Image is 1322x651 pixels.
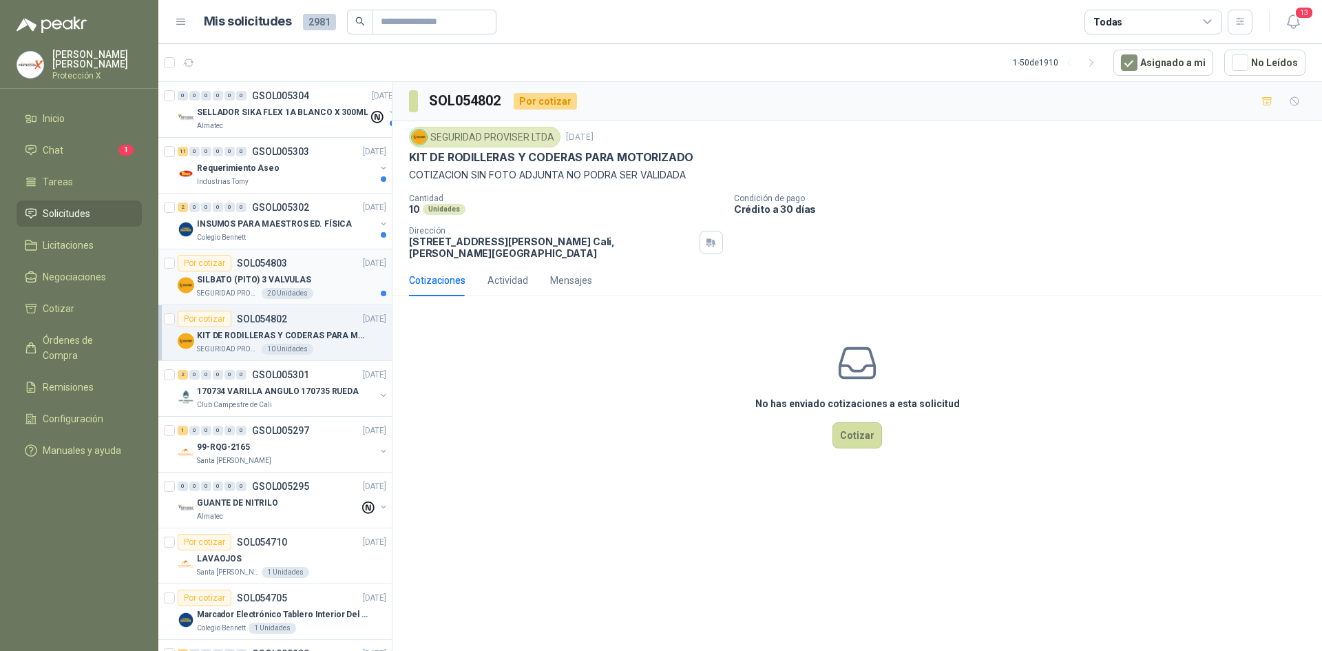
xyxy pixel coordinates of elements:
div: 0 [213,91,223,101]
span: 13 [1294,6,1314,19]
p: 99-RQG-2165 [197,441,250,454]
a: Solicitudes [17,200,142,227]
div: 0 [189,426,200,435]
div: Por cotizar [178,534,231,550]
button: Asignado a mi [1113,50,1213,76]
img: Company Logo [178,221,194,238]
a: Por cotizarSOL054705[DATE] Company LogoMarcador Electrónico Tablero Interior Del Día Del Juego Pa... [158,584,392,640]
span: 2981 [303,14,336,30]
div: 0 [201,426,211,435]
div: 0 [236,147,246,156]
div: 0 [201,482,211,491]
span: Solicitudes [43,206,90,221]
a: Configuración [17,406,142,432]
a: 11 0 0 0 0 0 GSOL005303[DATE] Company LogoRequerimiento AseoIndustrias Tomy [178,143,389,187]
div: 0 [201,147,211,156]
div: 0 [201,203,211,212]
p: [DATE] [363,536,386,549]
p: GUANTE DE NITRILO [197,497,278,510]
button: No Leídos [1224,50,1305,76]
p: SILBATO (PITO) 3 VALVULAS [197,273,311,287]
a: Por cotizarSOL054803[DATE] Company LogoSILBATO (PITO) 3 VALVULASSEGURIDAD PROVISER LTDA20 Unidades [158,249,392,305]
p: [DATE] [566,131,594,144]
img: Company Logo [178,556,194,572]
div: 0 [178,482,188,491]
a: 0 0 0 0 0 0 GSOL005304[DATE] Company LogoSELLADOR SIKA FLEX 1A BLANCO X 300MLAlmatec [178,87,398,132]
a: Órdenes de Compra [17,327,142,369]
img: Company Logo [412,130,427,145]
img: Company Logo [178,612,194,628]
div: Unidades [423,204,465,215]
p: SOL054803 [237,258,287,268]
p: Condición de pago [734,194,1316,203]
div: 0 [213,203,223,212]
h1: Mis solicitudes [204,12,292,32]
p: INSUMOS PARA MAESTROS ED. FÍSICA [197,218,352,231]
p: Marcador Electrónico Tablero Interior Del Día Del Juego Para Luchar, El Baloncesto O El Voleibol [197,608,368,621]
div: Actividad [487,273,528,288]
p: GSOL005304 [252,91,309,101]
p: KIT DE RODILLERAS Y CODERAS PARA MOTORIZADO [197,329,368,342]
span: Negociaciones [43,269,106,285]
div: 0 [224,370,235,380]
div: 11 [178,147,188,156]
p: SOL054710 [237,537,287,547]
div: 1 Unidades [249,623,296,634]
p: GSOL005302 [252,203,309,212]
p: Almatec [197,511,223,522]
a: 2 0 0 0 0 0 GSOL005301[DATE] Company Logo170734 VARILLA ANGULO 170735 RUEDAClub Campestre de Cali [178,366,389,411]
img: Company Logo [178,500,194,517]
a: 1 0 0 0 0 0 GSOL005297[DATE] Company Logo99-RQG-2165Santa [PERSON_NAME] [178,422,389,466]
a: Manuales y ayuda [17,437,142,464]
p: 170734 VARILLA ANGULO 170735 RUEDA [197,385,359,398]
div: 0 [213,426,223,435]
a: Por cotizarSOL054710[DATE] Company LogoLAVAOJOSSanta [PERSON_NAME]1 Unidades [158,528,392,584]
p: SOL054802 [237,314,287,324]
a: Licitaciones [17,232,142,258]
span: Inicio [43,111,65,126]
div: 0 [236,203,246,212]
div: 0 [236,482,246,491]
button: 13 [1281,10,1305,34]
p: [DATE] [372,90,395,103]
div: 0 [224,482,235,491]
a: Tareas [17,169,142,195]
div: 2 [178,203,188,212]
span: 1 [118,145,134,156]
div: 0 [189,203,200,212]
p: Santa [PERSON_NAME] [197,455,271,466]
p: Requerimiento Aseo [197,162,280,175]
div: 0 [201,91,211,101]
div: 0 [213,370,223,380]
div: Por cotizar [178,590,231,606]
p: [DATE] [363,592,386,605]
div: 0 [224,91,235,101]
button: Cotizar [832,422,882,448]
a: Por cotizarSOL054802[DATE] Company LogoKIT DE RODILLERAS Y CODERAS PARA MOTORIZADOSEGURIDAD PROVI... [158,305,392,361]
p: GSOL005297 [252,426,309,435]
img: Company Logo [178,165,194,182]
p: Cantidad [409,194,723,203]
div: Mensajes [550,273,592,288]
a: 2 0 0 0 0 0 GSOL005302[DATE] Company LogoINSUMOS PARA MAESTROS ED. FÍSICAColegio Bennett [178,199,389,243]
p: Colegio Bennett [197,232,246,243]
div: 0 [224,203,235,212]
p: [DATE] [363,313,386,326]
a: Remisiones [17,374,142,400]
div: Por cotizar [514,93,577,110]
p: [DATE] [363,480,386,493]
div: Por cotizar [178,255,231,271]
div: 0 [213,147,223,156]
p: Dirección [409,226,694,236]
div: 0 [189,147,200,156]
p: [PERSON_NAME] [PERSON_NAME] [52,50,142,69]
img: Company Logo [178,444,194,461]
span: Tareas [43,174,73,189]
div: 0 [189,91,200,101]
div: 0 [224,147,235,156]
p: SELLADOR SIKA FLEX 1A BLANCO X 300ML [197,106,368,119]
img: Logo peakr [17,17,87,33]
span: Chat [43,143,63,158]
div: 0 [224,426,235,435]
div: 0 [236,370,246,380]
